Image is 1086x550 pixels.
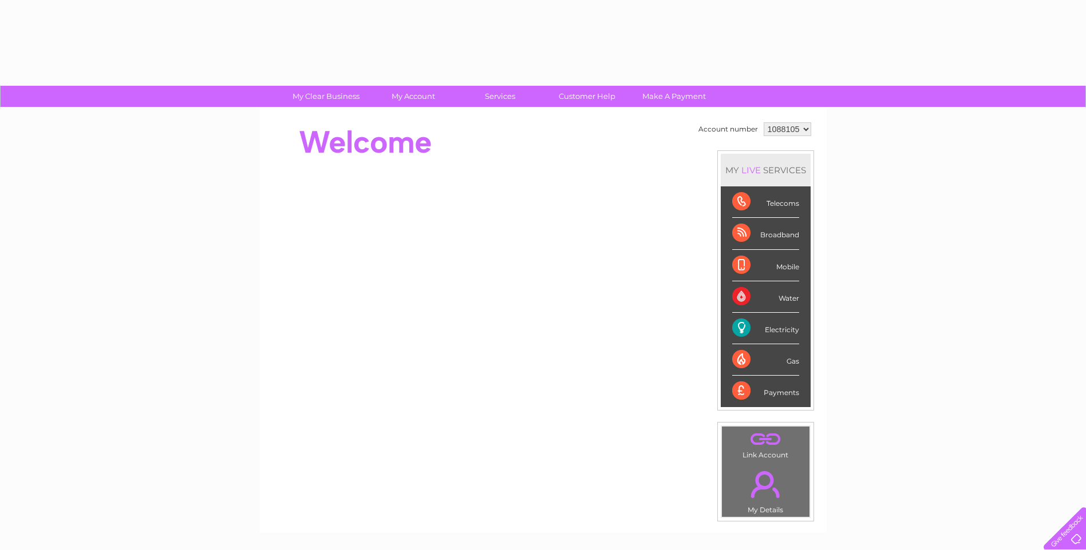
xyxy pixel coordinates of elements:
td: My Details [721,461,810,517]
div: Payments [732,376,799,406]
a: Customer Help [540,86,634,107]
a: . [725,464,807,504]
div: Mobile [732,250,799,281]
a: My Clear Business [279,86,373,107]
div: Telecoms [732,186,799,218]
td: Account number [696,119,761,139]
a: Make A Payment [627,86,721,107]
div: Water [732,281,799,313]
a: . [725,429,807,449]
a: Services [453,86,547,107]
div: Broadband [732,218,799,249]
td: Link Account [721,426,810,462]
div: LIVE [739,165,763,176]
div: Gas [732,344,799,376]
a: My Account [366,86,460,107]
div: Electricity [732,313,799,344]
div: MY SERVICES [721,154,811,186]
